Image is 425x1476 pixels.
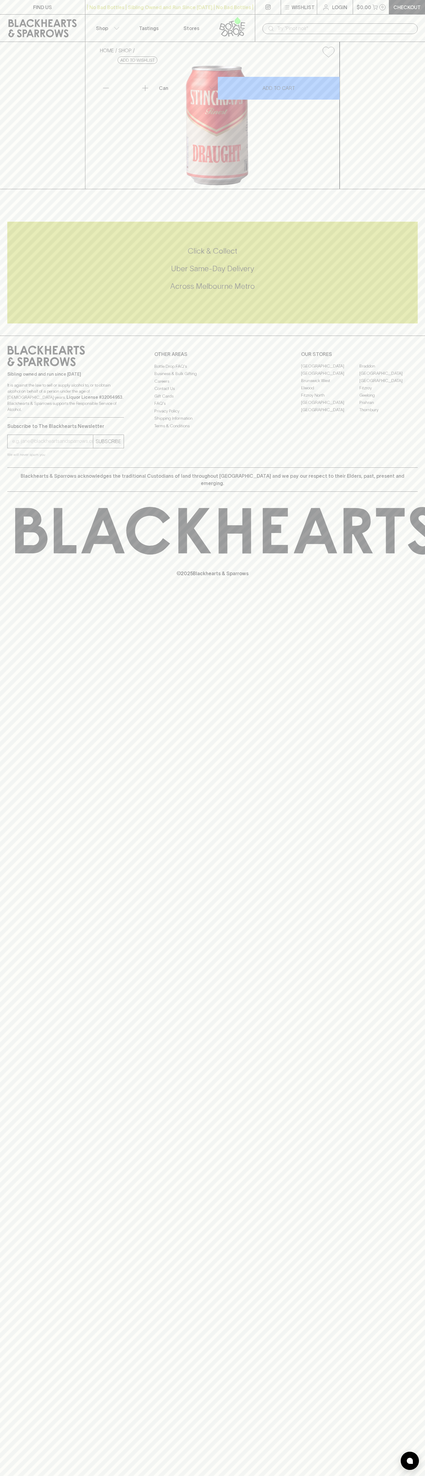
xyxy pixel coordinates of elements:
p: Checkout [393,4,421,11]
a: [GEOGRAPHIC_DATA] [301,406,359,414]
h5: Across Melbourne Metro [7,281,418,291]
img: 39083.png [95,62,339,189]
p: OUR STORES [301,350,418,358]
input: Try "Pinot noir" [277,24,413,33]
p: It is against the law to sell or supply alcohol to, or to obtain alcohol on behalf of a person un... [7,382,124,412]
a: [GEOGRAPHIC_DATA] [301,363,359,370]
p: Shop [96,25,108,32]
p: Stores [183,25,199,32]
a: Fitzroy North [301,392,359,399]
div: Can [156,82,218,94]
div: Call to action block [7,222,418,323]
p: 0 [381,5,384,9]
a: [GEOGRAPHIC_DATA] [359,377,418,384]
a: Contact Us [154,385,271,392]
button: ADD TO CART [218,77,340,100]
button: Shop [85,15,128,42]
strong: Liquor License #32064953 [67,395,122,400]
p: Login [332,4,347,11]
h5: Click & Collect [7,246,418,256]
a: Braddon [359,363,418,370]
a: Stores [170,15,213,42]
p: Wishlist [292,4,315,11]
button: Add to wishlist [320,44,337,60]
a: Terms & Conditions [154,422,271,429]
a: [GEOGRAPHIC_DATA] [301,370,359,377]
a: Prahran [359,399,418,406]
a: Shipping Information [154,415,271,422]
a: Thornbury [359,406,418,414]
p: $0.00 [357,4,371,11]
a: HOME [100,48,114,53]
a: Geelong [359,392,418,399]
a: Brunswick West [301,377,359,384]
a: SHOP [118,48,132,53]
img: bubble-icon [407,1458,413,1464]
a: Bottle Drop FAQ's [154,363,271,370]
a: Careers [154,378,271,385]
p: Tastings [139,25,159,32]
input: e.g. jane@blackheartsandsparrows.com.au [12,436,93,446]
a: Business & Bulk Gifting [154,370,271,378]
p: We will never spam you [7,452,124,458]
a: Tastings [128,15,170,42]
a: Fitzroy [359,384,418,392]
p: Can [159,84,168,92]
button: SUBSCRIBE [93,435,124,448]
p: ADD TO CART [262,84,295,92]
a: Privacy Policy [154,407,271,415]
a: [GEOGRAPHIC_DATA] [359,370,418,377]
a: Elwood [301,384,359,392]
a: [GEOGRAPHIC_DATA] [301,399,359,406]
button: Add to wishlist [118,56,157,64]
p: Blackhearts & Sparrows acknowledges the traditional Custodians of land throughout [GEOGRAPHIC_DAT... [12,472,413,487]
p: FIND US [33,4,52,11]
a: Gift Cards [154,392,271,400]
p: OTHER AREAS [154,350,271,358]
a: FAQ's [154,400,271,407]
p: SUBSCRIBE [96,438,121,445]
p: Sibling owned and run since [DATE] [7,371,124,377]
p: Subscribe to The Blackhearts Newsletter [7,422,124,430]
h5: Uber Same-Day Delivery [7,264,418,274]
